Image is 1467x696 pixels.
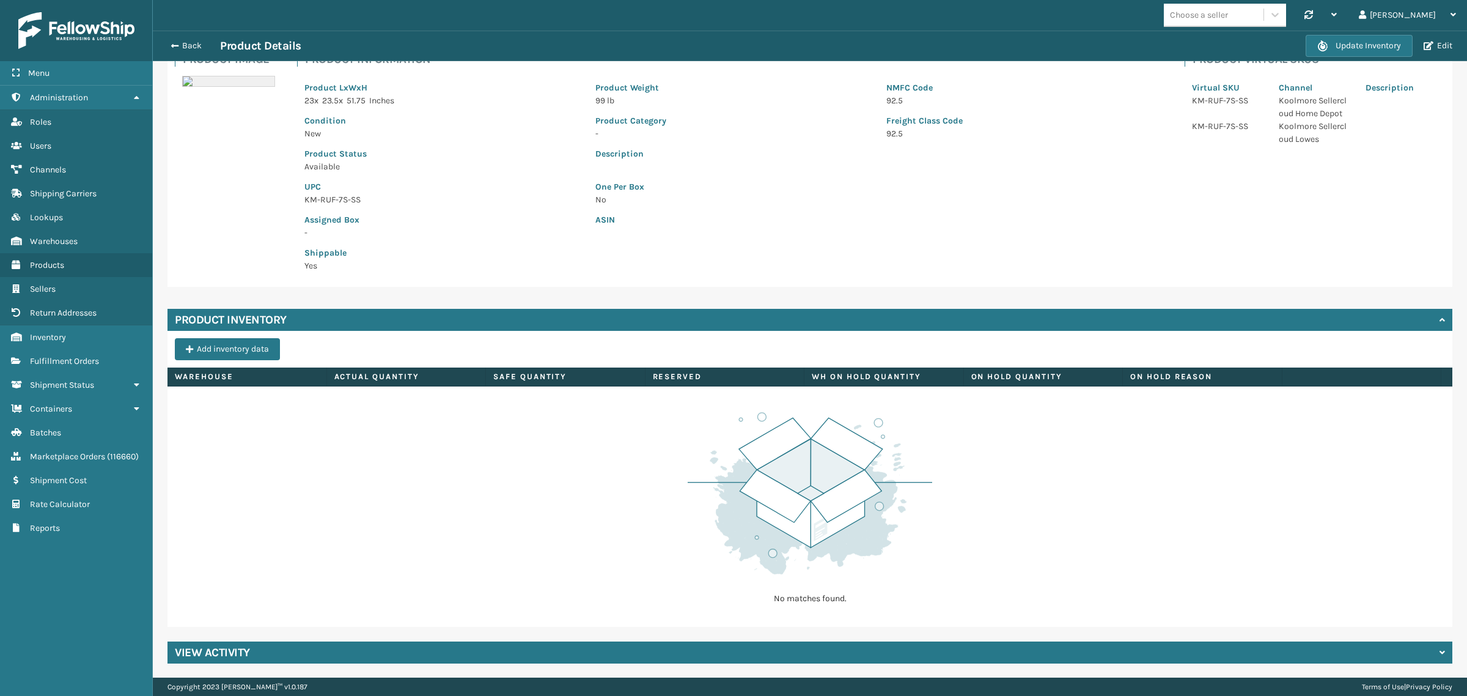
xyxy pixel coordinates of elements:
[304,180,581,193] p: UPC
[30,141,51,151] span: Users
[30,404,72,414] span: Containers
[1279,94,1351,120] p: Koolmore Sellercloud Home Depot
[30,165,66,175] span: Channels
[1420,40,1456,51] button: Edit
[304,95,318,106] span: 23 x
[167,678,307,696] p: Copyright 2023 [PERSON_NAME]™ v 1.0.187
[334,371,479,382] label: Actual Quantity
[1362,683,1404,691] a: Terms of Use
[595,180,1163,193] p: One Per Box
[30,356,99,366] span: Fulfillment Orders
[30,260,64,270] span: Products
[886,94,1163,107] p: 92.5
[30,523,60,533] span: Reports
[304,259,581,272] p: Yes
[304,226,581,239] p: -
[304,114,581,127] p: Condition
[1130,371,1274,382] label: On Hold Reason
[164,40,220,51] button: Back
[688,409,932,578] img: es-default.1719b7ce.svg
[1279,120,1351,146] p: Koolmore Sellercloud Lowes
[595,193,1163,206] p: No
[653,371,797,382] label: Reserved
[886,114,1163,127] p: Freight Class Code
[812,371,956,382] label: WH On hold quantity
[971,371,1116,382] label: On Hold Quantity
[595,114,872,127] p: Product Category
[369,95,394,106] span: Inches
[175,313,287,327] h4: Product Inventory
[1192,94,1264,107] p: KM-RUF-7S-SS
[304,160,581,173] p: Available
[304,246,581,259] p: Shippable
[18,12,134,49] img: logo
[304,81,581,94] p: Product LxWxH
[1192,81,1264,94] p: Virtual SKU
[30,332,66,342] span: Inventory
[30,284,56,294] span: Sellers
[1170,9,1228,21] div: Choose a seller
[1366,81,1438,94] p: Description
[595,127,872,140] p: -
[220,39,301,53] h3: Product Details
[175,371,319,382] label: Warehouse
[175,338,280,360] button: Add inventory data
[304,127,581,140] p: New
[1192,120,1264,133] p: KM-RUF-7S-SS
[28,68,50,78] span: Menu
[30,380,94,390] span: Shipment Status
[595,95,614,106] span: 99 lb
[304,213,581,226] p: Assigned Box
[30,475,87,486] span: Shipment Cost
[1306,35,1413,57] button: Update Inventory
[595,81,872,94] p: Product Weight
[347,95,366,106] span: 51.75
[304,147,581,160] p: Product Status
[30,117,51,127] span: Roles
[30,92,88,103] span: Administration
[322,95,343,106] span: 23.5 x
[493,371,638,382] label: Safe Quantity
[30,236,78,246] span: Warehouses
[30,499,90,509] span: Rate Calculator
[1406,683,1452,691] a: Privacy Policy
[30,308,97,318] span: Return Addresses
[595,147,1163,160] p: Description
[182,76,275,87] img: 51104088640_40f294f443_o-scaled-700x700.jpg
[175,645,250,660] h4: View Activity
[886,81,1163,94] p: NMFC Code
[30,212,63,223] span: Lookups
[30,428,61,438] span: Batches
[107,451,139,462] span: ( 116660 )
[30,451,105,462] span: Marketplace Orders
[886,127,1163,140] p: 92.5
[304,193,581,206] p: KM-RUF-7S-SS
[595,213,1163,226] p: ASIN
[1279,81,1351,94] p: Channel
[30,188,97,199] span: Shipping Carriers
[1362,678,1452,696] div: |
[733,593,886,605] p: No matches found.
